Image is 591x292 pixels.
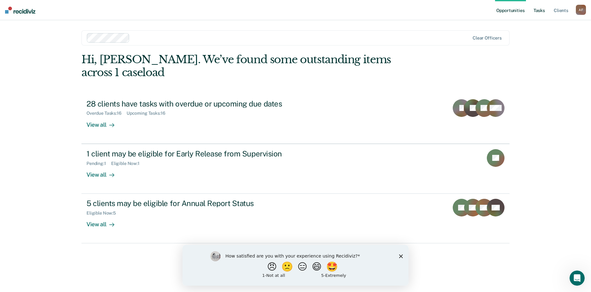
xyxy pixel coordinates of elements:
iframe: Intercom live chat [570,271,585,286]
div: Pending : 1 [87,161,111,166]
div: 1 client may be eligible for Early Release from Supervision [87,149,308,158]
div: Clear officers [473,35,502,41]
div: Overdue Tasks : 16 [87,111,127,116]
div: View all [87,166,122,178]
div: View all [87,116,122,128]
div: Hi, [PERSON_NAME]. We’ve found some outstanding items across 1 caseload [81,53,424,79]
a: 28 clients have tasks with overdue or upcoming due datesOverdue Tasks:16Upcoming Tasks:16View all [81,94,510,144]
div: Upcoming Tasks : 16 [127,111,170,116]
iframe: Survey by Kim from Recidiviz [182,245,409,286]
div: 28 clients have tasks with overdue or upcoming due dates [87,99,308,108]
div: A F [576,5,586,15]
div: 5 clients may be eligible for Annual Report Status [87,199,308,208]
a: 1 client may be eligible for Early Release from SupervisionPending:1Eligible Now:1View all [81,144,510,194]
a: 5 clients may be eligible for Annual Report StatusEligible Now:5View all [81,194,510,243]
button: AF [576,5,586,15]
div: Eligible Now : 5 [87,210,121,216]
div: View all [87,216,122,228]
div: Eligible Now : 1 [111,161,145,166]
img: Recidiviz [5,7,35,14]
